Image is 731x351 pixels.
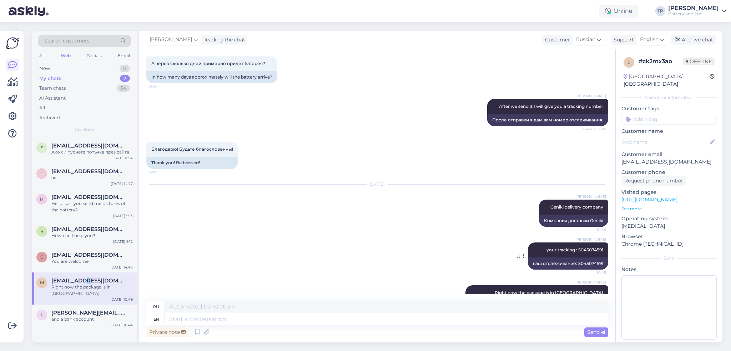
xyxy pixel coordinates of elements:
span: Search customers [44,37,90,45]
div: AI Assistant [39,95,66,102]
div: Batteryland Ltd [668,11,719,17]
span: s [41,145,43,150]
span: larisa.simona40@gmail.com [51,310,126,316]
div: My chats [39,75,61,82]
span: c [627,60,631,65]
span: [PERSON_NAME] [575,93,606,99]
span: [PERSON_NAME] [575,280,606,285]
div: 7 [120,75,130,82]
div: Hello, can you send me pictures of the battery? [51,200,133,213]
p: Browser [621,233,717,240]
span: l [41,312,43,317]
div: Customer information [621,94,717,101]
span: svetlin.atanasov@itworks.bg [51,142,126,149]
div: How can I help you? [51,232,133,239]
input: Add a tag [621,114,717,125]
div: После отправки я дам вам номер отслеживания. [487,114,608,126]
span: 13:46 [148,84,175,89]
div: In how many days approximately will the battery arrive? [146,71,277,83]
div: [DATE] 9:12 [113,239,133,244]
div: # ck2mx3ao [639,57,683,66]
span: your tracking : 5045074591 [546,247,603,252]
span: 13:49 [148,169,175,175]
span: Russian [576,36,595,44]
div: Thank you! Be blessed! [146,157,238,169]
span: [PERSON_NAME] [575,237,606,242]
div: [DATE] [146,181,608,187]
input: Add name [622,138,709,146]
span: g [40,254,44,260]
div: Right now the package is in [GEOGRAPHIC_DATA] [51,284,133,297]
span: [PERSON_NAME] [150,36,192,44]
div: [DATE] 14:45 [110,265,133,270]
div: [DATE] 11:54 [111,155,133,161]
div: You are welcome [51,258,133,265]
p: Visited pages [621,189,717,196]
span: Seen ✓ 13:48 [579,126,606,132]
div: ru [153,301,159,313]
span: English [640,36,659,44]
div: Online [599,5,638,17]
div: 0 [120,65,130,72]
span: My chats [75,127,94,133]
div: Socials [86,51,103,60]
p: Chrome [TECHNICAL_ID] [621,240,717,248]
div: Customer [542,36,570,44]
span: t [41,171,43,176]
div: en [153,313,159,325]
span: After we send it I will give you a tracking number [499,104,603,109]
span: Geniki delivery company [550,204,603,210]
div: Private note [146,327,188,337]
div: leading the chat [202,36,245,44]
span: А через сколько дней примерно придет батарея? [151,61,265,66]
span: makenainga@gmail.com [51,277,126,284]
div: Web [59,51,72,60]
div: [DATE] 14:27 [111,181,133,186]
div: [PERSON_NAME] [668,5,719,11]
span: [PERSON_NAME] [575,194,606,199]
div: Компания доставки Geniki [539,215,608,227]
div: Team chats [39,85,66,92]
a: [URL][DOMAIN_NAME] [621,196,677,203]
p: Customer email [621,151,717,158]
div: New [39,65,50,72]
div: Request phone number [621,176,686,186]
span: Send [587,329,605,335]
div: Email [116,51,131,60]
span: h [40,196,44,202]
span: teonatiotis@gmail.com [51,168,126,175]
span: 10:45 [579,270,606,275]
p: [MEDICAL_DATA] [621,222,717,230]
p: Customer tags [621,105,717,112]
span: giannissta69@gmail.com [51,252,126,258]
div: Archived [39,114,60,121]
p: [EMAIL_ADDRESS][DOMAIN_NAME] [621,158,717,166]
p: Customer phone [621,169,717,176]
div: All [39,104,45,111]
div: TP [655,6,665,16]
img: Askly Logo [6,36,19,50]
a: [PERSON_NAME]Batteryland Ltd [668,5,727,17]
div: [DATE] 16:44 [110,322,133,328]
div: Extra [621,255,717,261]
span: m [40,280,44,285]
div: Ако си пуснете потъчка през сайта [51,149,133,155]
div: [GEOGRAPHIC_DATA], [GEOGRAPHIC_DATA] [624,73,710,88]
span: r [40,229,44,234]
p: Notes [621,266,717,273]
span: riazahmad6249200@gmail.com [51,226,126,232]
p: Operating system [621,215,717,222]
span: 10:45 [579,227,606,232]
p: See more ... [621,206,717,212]
div: 64 [117,85,130,92]
div: οκ [51,175,133,181]
div: ваш отслеживание: 5045074591 [528,257,608,270]
div: Archive chat [671,35,716,45]
span: Right now the package is in [GEOGRAPHIC_DATA] [495,290,603,295]
div: All [38,51,46,60]
span: Offline [683,57,715,65]
div: Support [611,36,634,44]
span: homeinliguria@gmail.com [51,194,126,200]
div: [DATE] 9:13 [113,213,133,219]
div: [DATE] 10:46 [110,297,133,302]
